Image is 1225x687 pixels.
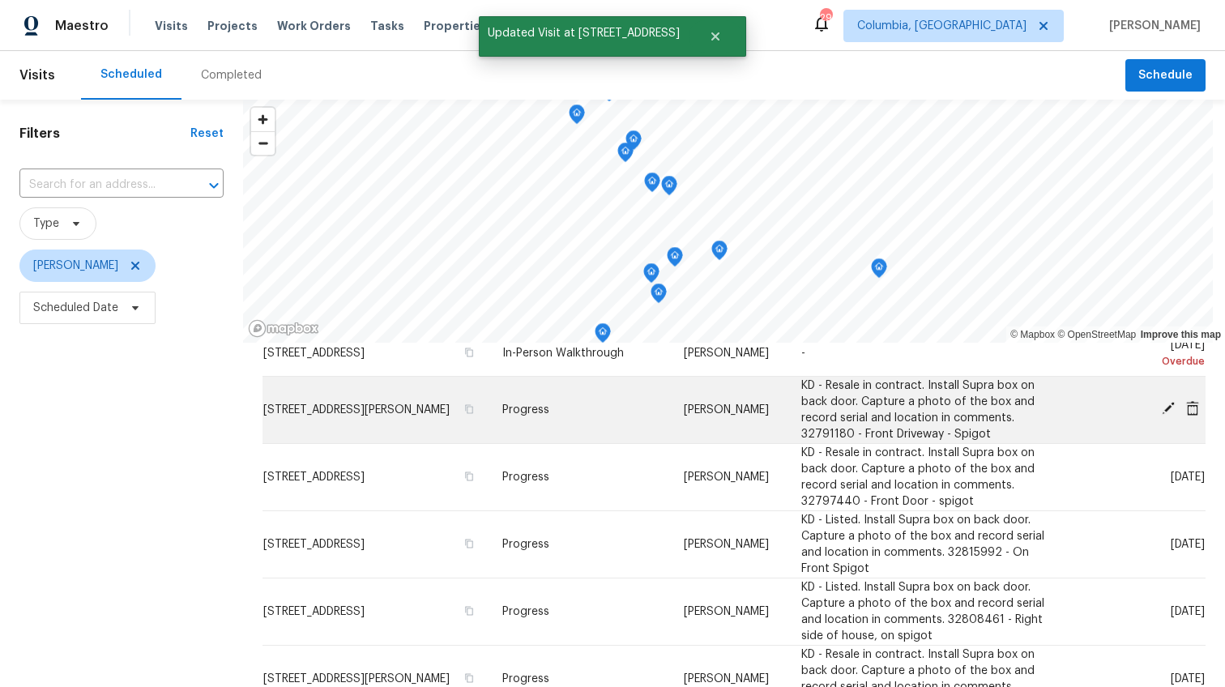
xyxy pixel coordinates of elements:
span: Visits [19,58,55,93]
span: [PERSON_NAME] [684,404,769,416]
span: [DATE] [1171,606,1205,617]
span: [PERSON_NAME] [684,472,769,483]
span: [DATE] [1171,673,1205,685]
span: Projects [207,18,258,34]
span: [STREET_ADDRESS] [263,348,365,359]
button: Copy Address [462,402,476,416]
div: Scheduled [100,66,162,83]
button: Open [203,174,225,197]
span: Maestro [55,18,109,34]
a: Improve this map [1141,329,1221,340]
div: 29 [820,10,831,26]
span: KD - Listed. Install Supra box on back door. Capture a photo of the box and record serial and loc... [801,514,1044,574]
span: Type [33,215,59,232]
span: Progress [502,539,549,550]
span: [STREET_ADDRESS] [263,539,365,550]
span: Progress [502,404,549,416]
span: Work Orders [277,18,351,34]
span: [DATE] [1171,472,1205,483]
button: Copy Address [462,671,476,685]
a: OpenStreetMap [1057,329,1136,340]
span: Edit [1156,401,1180,416]
span: Tasks [370,20,404,32]
span: KD - Resale in contract. Install Supra box on back door. Capture a photo of the box and record se... [801,447,1035,507]
div: Map marker [625,130,642,156]
button: Schedule [1125,59,1206,92]
button: Copy Address [462,469,476,484]
span: Zoom out [251,132,275,155]
span: Properties [424,18,487,34]
span: In-Person Walkthrough [502,348,624,359]
span: Progress [502,673,549,685]
span: [STREET_ADDRESS] [263,606,365,617]
span: [STREET_ADDRESS] [263,472,365,483]
span: Progress [502,606,549,617]
span: [DATE] [1171,539,1205,550]
span: [STREET_ADDRESS][PERSON_NAME] [263,404,450,416]
span: Updated Visit at [STREET_ADDRESS] [479,16,689,50]
span: Schedule [1138,66,1193,86]
a: Mapbox homepage [248,319,319,338]
span: [PERSON_NAME] [684,348,769,359]
div: Map marker [569,105,585,130]
span: Columbia, [GEOGRAPHIC_DATA] [857,18,1027,34]
span: [PERSON_NAME] [684,539,769,550]
canvas: Map [243,100,1213,343]
span: [DATE] [1084,339,1205,369]
a: Mapbox [1010,329,1055,340]
div: Reset [190,126,224,142]
span: Cancel [1180,401,1205,416]
span: [STREET_ADDRESS][PERSON_NAME] [263,673,450,685]
input: Search for an address... [19,173,178,198]
div: Map marker [661,176,677,201]
div: Map marker [617,143,634,168]
span: [PERSON_NAME] [33,258,118,274]
span: [PERSON_NAME] [684,673,769,685]
h1: Filters [19,126,190,142]
div: Map marker [871,258,887,284]
button: Copy Address [462,345,476,360]
button: Copy Address [462,536,476,551]
span: Scheduled Date [33,300,118,316]
span: KD - Resale in contract. Install Supra box on back door. Capture a photo of the box and record se... [801,380,1035,440]
button: Copy Address [462,604,476,618]
span: Progress [502,472,549,483]
button: Zoom in [251,108,275,131]
div: Completed [201,67,262,83]
span: KD - Listed. Install Supra box on back door. Capture a photo of the box and record serial and loc... [801,582,1044,642]
span: - [801,348,805,359]
div: Map marker [595,323,611,348]
div: Map marker [643,263,659,288]
span: [PERSON_NAME] [684,606,769,617]
button: Close [689,20,742,53]
div: Map marker [667,247,683,272]
button: Zoom out [251,131,275,155]
div: Map marker [644,173,660,198]
span: [PERSON_NAME] [1103,18,1201,34]
span: Visits [155,18,188,34]
div: Map marker [711,241,728,266]
div: Overdue [1084,353,1205,369]
div: Map marker [651,284,667,309]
